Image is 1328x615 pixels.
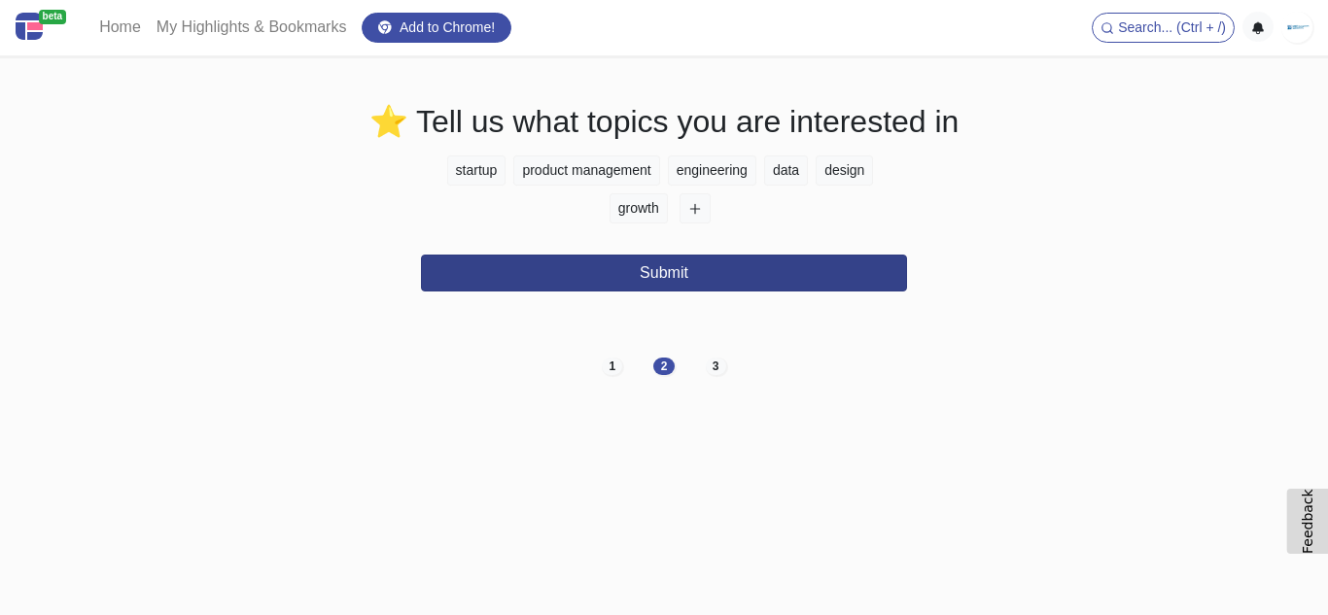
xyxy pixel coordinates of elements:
[513,155,659,186] button: product management
[149,8,355,47] a: My Highlights & Bookmarks
[447,155,507,186] button: startup
[713,359,719,373] span: 3
[661,359,668,373] span: 2
[1092,13,1235,43] button: Search... (Ctrl + /)
[124,103,1204,140] h2: ⭐ Tell us what topics you are interested in
[610,359,616,373] span: 1
[91,8,149,47] a: Home
[16,13,43,40] img: Centroly
[668,155,756,186] button: engineering
[764,155,808,186] button: data
[816,155,873,186] button: design
[421,255,907,291] button: Submit
[1118,19,1226,35] span: Search... (Ctrl + /)
[16,8,76,48] a: beta
[39,10,67,24] span: beta
[1300,489,1315,554] span: Feedback
[610,193,668,223] button: growth
[362,13,511,43] a: Add to Chrome!
[1281,12,1312,43] img: 1a3c168ab413b14ba3fc7184733c77f7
